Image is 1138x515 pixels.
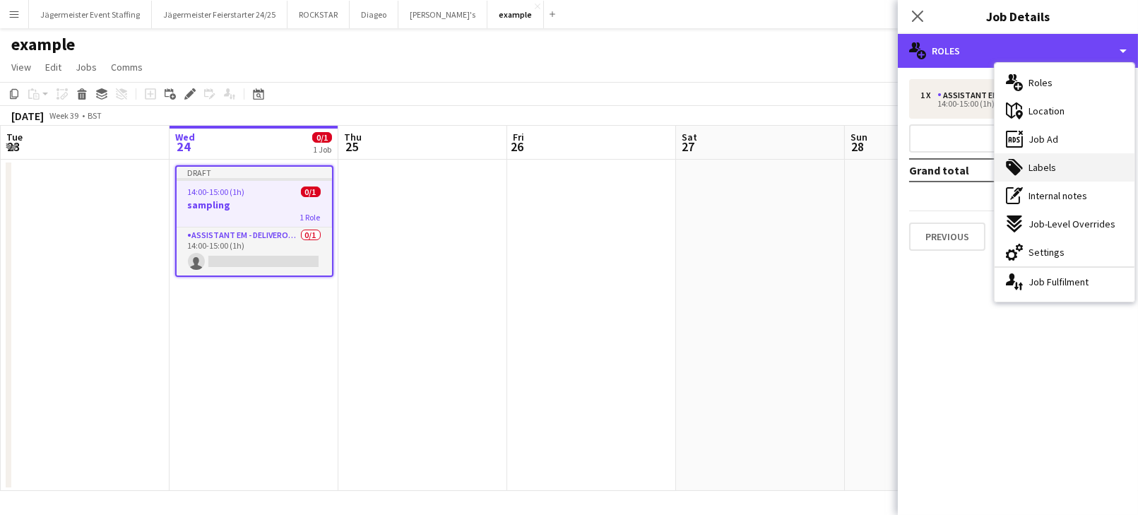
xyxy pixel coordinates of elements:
div: Assistant EM - Deliveroo FR [937,90,1062,100]
app-card-role: Assistant EM - Deliveroo FR0/114:00-15:00 (1h) [177,227,332,276]
span: Comms [111,61,143,73]
button: example [487,1,544,28]
button: ROCKSTAR [288,1,350,28]
h3: Job Details [898,7,1138,25]
div: 1 x [920,90,937,100]
div: Draft [177,167,332,178]
span: Location [1029,105,1065,117]
span: Week 39 [47,110,82,121]
button: Previous [909,223,985,251]
span: Wed [175,131,195,143]
h3: sampling [177,199,332,211]
span: Edit [45,61,61,73]
a: Jobs [70,58,102,76]
h1: example [11,34,75,55]
div: Roles [898,34,1138,68]
span: Settings [1029,246,1065,259]
span: Roles [1029,76,1053,89]
span: Fri [513,131,524,143]
span: Sat [682,131,697,143]
span: 24 [173,138,195,155]
span: Jobs [76,61,97,73]
button: Jägermeister Event Staffing [29,1,152,28]
button: [PERSON_NAME]'s [398,1,487,28]
div: 1 Job [313,144,331,155]
button: Add role [909,124,1127,153]
span: 0/1 [301,187,321,197]
app-job-card: Draft14:00-15:00 (1h)0/1sampling1 RoleAssistant EM - Deliveroo FR0/114:00-15:00 (1h) [175,165,333,277]
td: Grand total [909,159,1060,182]
button: Jägermeister Feierstarter 24/25 [152,1,288,28]
span: 26 [511,138,524,155]
span: 14:00-15:00 (1h) [188,187,245,197]
span: Internal notes [1029,189,1087,202]
span: Thu [344,131,362,143]
button: Diageo [350,1,398,28]
span: 25 [342,138,362,155]
a: Comms [105,58,148,76]
span: 28 [848,138,867,155]
span: 1 Role [300,212,321,223]
span: 23 [4,138,23,155]
div: Job Fulfilment [995,268,1134,296]
span: 27 [680,138,697,155]
span: Tue [6,131,23,143]
span: Labels [1029,161,1056,174]
div: [DATE] [11,109,44,123]
span: Job Ad [1029,133,1058,146]
div: BST [88,110,102,121]
div: 14:00-15:00 (1h) [920,100,1101,107]
span: View [11,61,31,73]
a: View [6,58,37,76]
span: Sun [850,131,867,143]
span: 0/1 [312,132,332,143]
a: Edit [40,58,67,76]
span: Job-Level Overrides [1029,218,1115,230]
